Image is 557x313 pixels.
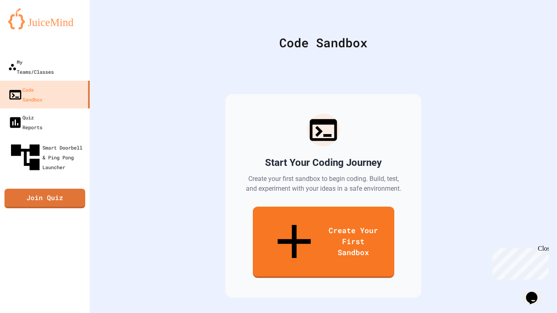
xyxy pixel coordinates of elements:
a: Create Your First Sandbox [253,207,394,278]
iframe: chat widget [489,245,549,280]
h2: Start Your Coding Journey [265,156,382,169]
div: My Teams/Classes [8,57,54,77]
a: Join Quiz [4,189,85,208]
img: logo-orange.svg [8,8,82,29]
iframe: chat widget [523,280,549,305]
div: Code Sandbox [110,33,537,52]
div: Quiz Reports [8,112,42,132]
p: Create your first sandbox to begin coding. Build, test, and experiment with your ideas in a safe ... [245,174,402,194]
div: Chat with us now!Close [3,3,56,52]
div: Code Sandbox [8,85,42,104]
div: Smart Doorbell & Ping Pong Launcher [8,140,86,174]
